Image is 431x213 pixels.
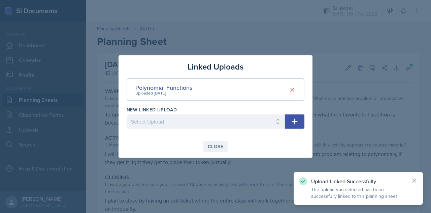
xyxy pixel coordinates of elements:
[135,90,192,96] div: Uploaded [DATE]
[135,83,192,92] div: Polynomial Functions
[311,178,405,185] p: Upload Linked Successfully
[203,141,228,152] button: Close
[188,61,243,73] h3: Linked Uploads
[208,144,223,149] div: Close
[311,186,405,199] p: The upload you selected has been successfully linked to this planning sheet
[127,106,177,113] label: New Linked Upload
